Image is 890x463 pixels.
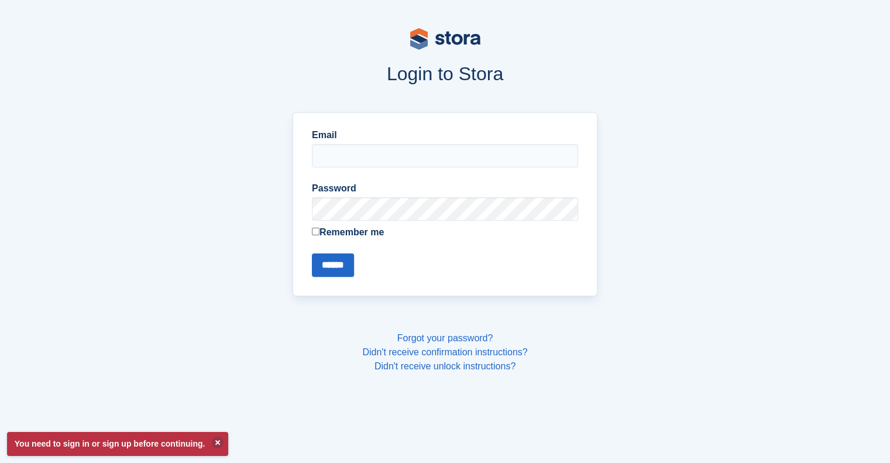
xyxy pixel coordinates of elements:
[70,63,821,84] h1: Login to Stora
[312,228,319,235] input: Remember me
[312,181,578,196] label: Password
[410,28,480,50] img: stora-logo-53a41332b3708ae10de48c4981b4e9114cc0af31d8433b30ea865607fb682f29.svg
[397,333,493,343] a: Forgot your password?
[7,432,228,456] p: You need to sign in or sign up before continuing.
[312,225,578,239] label: Remember me
[362,347,527,357] a: Didn't receive confirmation instructions?
[312,128,578,142] label: Email
[374,361,516,371] a: Didn't receive unlock instructions?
